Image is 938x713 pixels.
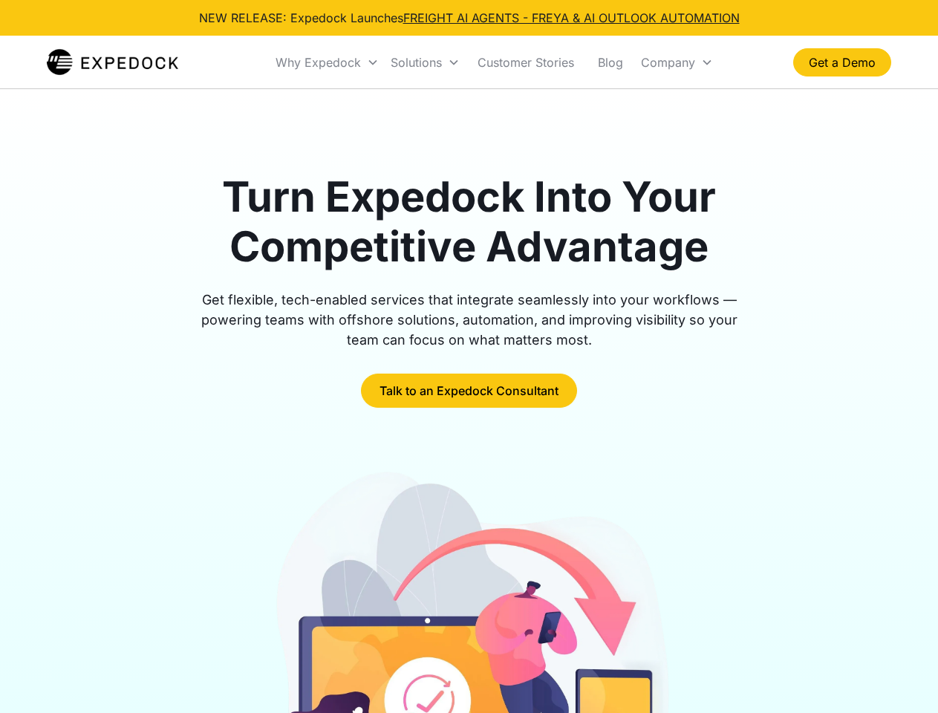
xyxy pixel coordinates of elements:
[586,37,635,88] a: Blog
[184,290,755,350] div: Get flexible, tech-enabled services that integrate seamlessly into your workflows — powering team...
[184,172,755,272] h1: Turn Expedock Into Your Competitive Advantage
[635,37,719,88] div: Company
[47,48,178,77] img: Expedock Logo
[199,9,740,27] div: NEW RELEASE: Expedock Launches
[466,37,586,88] a: Customer Stories
[391,55,442,70] div: Solutions
[361,374,577,408] a: Talk to an Expedock Consultant
[385,37,466,88] div: Solutions
[47,48,178,77] a: home
[793,48,891,76] a: Get a Demo
[270,37,385,88] div: Why Expedock
[276,55,361,70] div: Why Expedock
[641,55,695,70] div: Company
[403,10,740,25] a: FREIGHT AI AGENTS - FREYA & AI OUTLOOK AUTOMATION
[864,642,938,713] iframe: Chat Widget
